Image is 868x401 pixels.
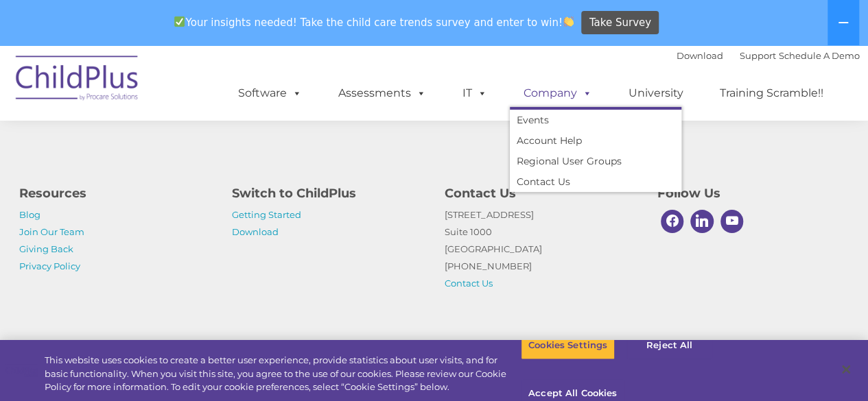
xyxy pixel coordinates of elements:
[581,11,659,35] a: Take Survey
[706,80,837,107] a: Training Scramble!!
[717,206,747,236] a: Youtube
[191,90,233,101] span: Last name
[563,16,574,27] img: 👏
[779,50,860,61] a: Schedule A Demo
[174,16,185,27] img: ✅
[615,80,697,107] a: University
[191,147,249,157] span: Phone number
[445,278,493,289] a: Contact Us
[445,206,637,292] p: [STREET_ADDRESS] Suite 1000 [GEOGRAPHIC_DATA] [PHONE_NUMBER]
[19,226,84,237] a: Join Our Team
[831,354,861,385] button: Close
[510,130,681,151] a: Account Help
[677,50,723,61] a: Download
[169,9,580,36] span: Your insights needed! Take the child care trends survey and enter to win!
[445,184,637,203] h4: Contact Us
[19,184,211,203] h4: Resources
[232,226,279,237] a: Download
[510,171,681,192] a: Contact Us
[232,184,424,203] h4: Switch to ChildPlus
[687,206,717,236] a: Linkedin
[510,151,681,171] a: Regional User Groups
[589,11,651,35] span: Take Survey
[9,46,146,114] img: ChildPlus by Procare Solutions
[740,50,776,61] a: Support
[19,260,80,271] a: Privacy Policy
[45,354,521,394] div: This website uses cookies to create a better user experience, provide statistics about user visit...
[521,331,615,360] button: Cookies Settings
[657,184,849,203] h4: Follow Us
[19,209,40,220] a: Blog
[224,80,316,107] a: Software
[232,209,301,220] a: Getting Started
[677,50,860,61] font: |
[325,80,440,107] a: Assessments
[19,243,73,254] a: Giving Back
[449,80,501,107] a: IT
[510,110,681,130] a: Events
[510,80,606,107] a: Company
[626,331,712,360] button: Reject All
[657,206,688,236] a: Facebook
